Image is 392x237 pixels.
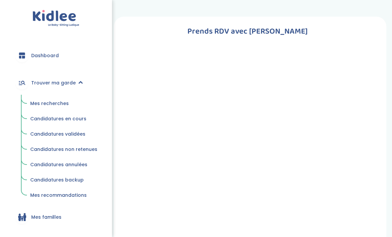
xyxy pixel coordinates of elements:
a: Candidatures non retenues [26,143,102,156]
a: Mes familles [10,205,102,229]
span: Candidatures backup [30,177,84,183]
h1: Prends RDV avec [PERSON_NAME] [124,25,371,38]
span: Mes recherches [30,100,69,107]
a: Mes recommandations [26,189,102,202]
a: Candidatures backup [26,174,102,186]
a: Candidatures en cours [26,113,102,125]
span: Mes recommandations [30,192,87,198]
span: Dashboard [31,52,59,59]
a: Dashboard [10,44,102,67]
span: Candidatures non retenues [30,146,97,153]
span: Candidatures en cours [30,115,86,122]
span: Mes familles [31,214,61,221]
span: Candidatures validées [30,131,85,137]
a: Mes recherches [26,97,102,110]
a: Trouver ma garde [10,71,102,95]
img: logo.svg [33,10,79,27]
span: Trouver ma garde [31,79,76,86]
a: Candidatures annulées [26,159,102,171]
span: Candidatures annulées [30,161,87,168]
a: Candidatures validées [26,128,102,141]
